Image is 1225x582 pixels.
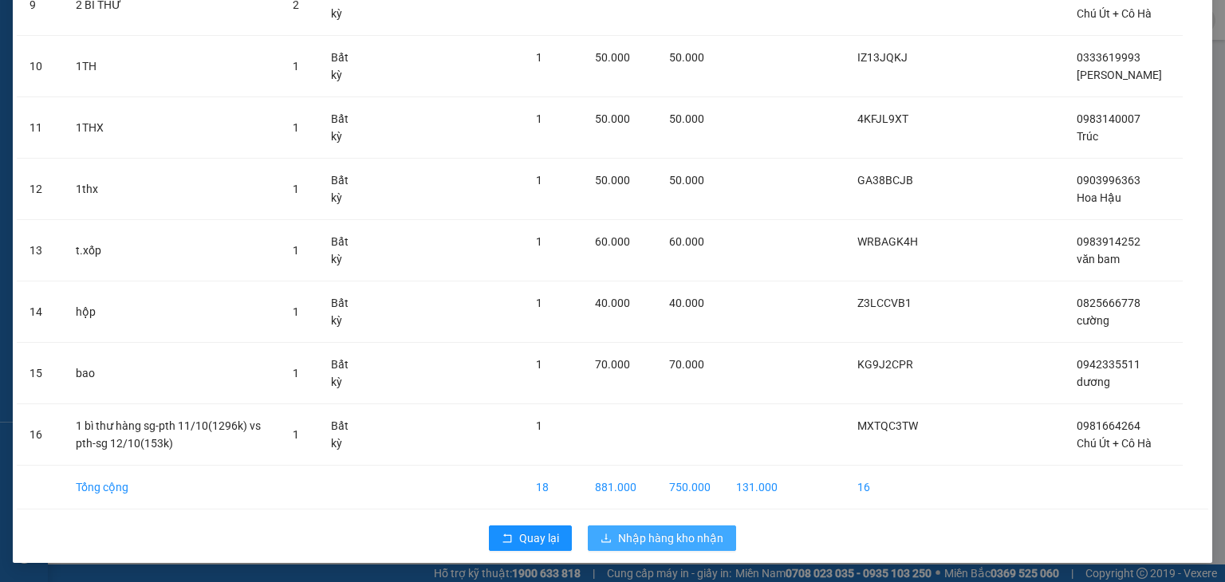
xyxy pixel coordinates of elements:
[1077,130,1098,143] span: Trúc
[536,297,542,309] span: 1
[857,235,918,248] span: WRBAGK4H
[582,466,656,509] td: 881.000
[1077,174,1140,187] span: 0903996363
[17,36,63,97] td: 10
[489,525,572,551] button: rollbackQuay lại
[63,36,280,97] td: 1TH
[63,404,280,466] td: 1 bì thư hàng sg-pth 11/10(1296k) vs pth-sg 12/10(153k)
[595,235,630,248] span: 60.000
[1077,235,1140,248] span: 0983914252
[656,466,723,509] td: 750.000
[318,343,371,404] td: Bất kỳ
[1077,314,1109,327] span: cường
[318,404,371,466] td: Bất kỳ
[536,112,542,125] span: 1
[1077,112,1140,125] span: 0983140007
[523,466,583,509] td: 18
[293,428,299,441] span: 1
[588,525,736,551] button: downloadNhập hàng kho nhận
[1077,297,1140,309] span: 0825666778
[293,244,299,257] span: 1
[601,533,612,545] span: download
[1077,437,1152,450] span: Chú Út + Cô Hà
[669,174,704,187] span: 50.000
[63,281,280,343] td: hộp
[63,343,280,404] td: bao
[845,466,931,509] td: 16
[293,367,299,379] span: 1
[17,404,63,466] td: 16
[595,112,630,125] span: 50.000
[1077,7,1152,20] span: Chú Út + Cô Hà
[723,466,790,509] td: 131.000
[293,305,299,318] span: 1
[536,235,542,248] span: 1
[519,529,559,547] span: Quay lại
[1077,191,1121,204] span: Hoa Hậu
[857,358,913,371] span: KG9J2CPR
[318,159,371,220] td: Bất kỳ
[669,358,704,371] span: 70.000
[857,419,918,432] span: MXTQC3TW
[857,297,912,309] span: Z3LCCVB1
[318,220,371,281] td: Bất kỳ
[318,97,371,159] td: Bất kỳ
[536,51,542,64] span: 1
[857,174,913,187] span: GA38BCJB
[669,297,704,309] span: 40.000
[17,281,63,343] td: 14
[669,51,704,64] span: 50.000
[1077,69,1162,81] span: [PERSON_NAME]
[536,174,542,187] span: 1
[63,97,280,159] td: 1THX
[1077,376,1110,388] span: dương
[63,466,280,509] td: Tổng cộng
[502,533,513,545] span: rollback
[17,159,63,220] td: 12
[1077,51,1140,64] span: 0333619993
[536,419,542,432] span: 1
[595,358,630,371] span: 70.000
[857,51,908,64] span: IZ13JQKJ
[293,60,299,73] span: 1
[669,235,704,248] span: 60.000
[618,529,723,547] span: Nhập hàng kho nhận
[63,220,280,281] td: t.xốp
[857,112,908,125] span: 4KFJL9XT
[1077,358,1140,371] span: 0942335511
[293,183,299,195] span: 1
[595,51,630,64] span: 50.000
[595,297,630,309] span: 40.000
[595,174,630,187] span: 50.000
[63,159,280,220] td: 1thx
[669,112,704,125] span: 50.000
[318,281,371,343] td: Bất kỳ
[17,343,63,404] td: 15
[293,121,299,134] span: 1
[536,358,542,371] span: 1
[1077,253,1120,265] span: văn bam
[1077,419,1140,432] span: 0981664264
[318,36,371,97] td: Bất kỳ
[17,220,63,281] td: 13
[17,97,63,159] td: 11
